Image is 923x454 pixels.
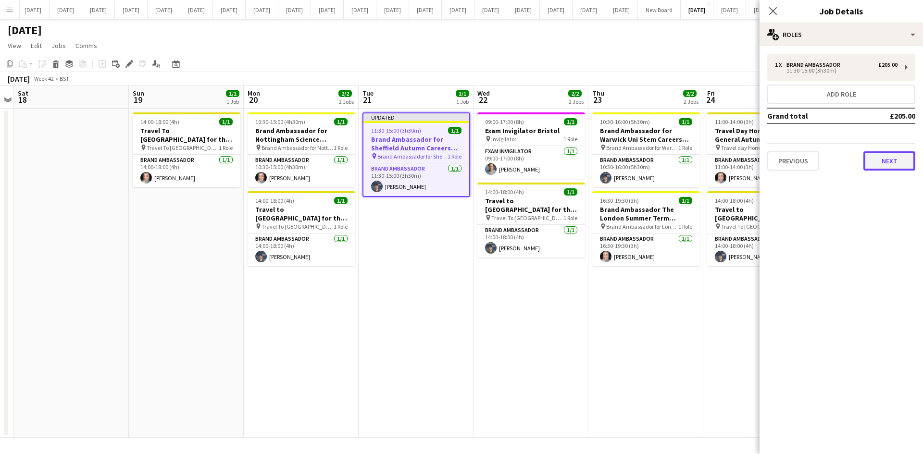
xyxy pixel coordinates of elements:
span: 20 [246,94,260,105]
div: 1 x [775,61,786,68]
span: Brand Ambassador for Nottingham Science Engineering & Technology fair [262,144,334,151]
app-job-card: 14:00-18:00 (4h)1/1Travel To [GEOGRAPHIC_DATA] for the Engineering Science and Technology Fair Tr... [133,112,240,187]
div: 11:30-15:00 (3h30m) [775,68,898,73]
app-card-role: Brand Ambassador1/114:00-18:00 (4h)[PERSON_NAME] [133,155,240,187]
app-card-role: Brand Ambassador1/114:00-18:00 (4h)[PERSON_NAME] [477,225,585,258]
h3: Brand Ambassador The London Summer Term Careers Fair [592,205,700,222]
span: 22 [476,94,490,105]
button: [DATE] [50,0,82,19]
div: 11:00-14:00 (3h)1/1Travel Day Home from the General Autumn Careers Fair Travel day Home from The ... [707,112,815,187]
h3: Travel Day Home from the General Autumn Careers Fair [707,126,815,144]
app-card-role: Brand Ambassador1/116:30-19:30 (3h)[PERSON_NAME] [592,233,700,266]
button: [DATE] [605,0,638,19]
span: 2/2 [568,90,582,97]
h3: Exam Invigilator Bristol [477,126,585,135]
span: 19 [131,94,144,105]
button: [DATE] [376,0,409,19]
span: 1 Role [219,144,233,151]
h3: Brand Ambassador for Sheffield Autumn Careers Fair [363,135,469,152]
button: [DATE] [82,0,115,19]
h3: Travel To [GEOGRAPHIC_DATA] for the Engineering Science and Technology Fair [133,126,240,144]
span: 16:30-19:30 (3h) [600,197,639,204]
a: View [4,39,25,52]
div: Updated [363,113,469,121]
app-card-role: Brand Ambassador1/114:00-18:00 (4h)[PERSON_NAME] [248,233,355,266]
button: Add role [767,85,915,104]
span: Travel To [GEOGRAPHIC_DATA] for the Engineering Science and Technology Fair [147,144,219,151]
span: Mon [248,89,260,98]
div: Roles [760,23,923,46]
div: 2 Jobs [339,98,354,105]
button: Next [863,151,915,171]
span: 11:30-15:00 (3h30m) [371,127,421,134]
span: Wed [477,89,490,98]
button: [DATE] [180,0,213,19]
button: [DATE] [442,0,474,19]
span: 21 [361,94,374,105]
app-card-role: Exam Invigilator1/109:00-17:00 (8h)[PERSON_NAME] [477,146,585,179]
span: 1/1 [456,90,469,97]
span: 14:00-18:00 (4h) [255,197,294,204]
span: 1 Role [678,144,692,151]
a: Jobs [48,39,70,52]
span: 1 Role [678,223,692,230]
div: BST [60,75,69,82]
div: 09:00-17:00 (8h)1/1Exam Invigilator Bristol Invigilator1 RoleExam Invigilator1/109:00-17:00 (8h)[... [477,112,585,179]
span: 1 Role [563,135,577,143]
div: 1 Job [226,98,239,105]
span: 1/1 [448,127,461,134]
span: Brand Ambassador for Warwick Uni Autumn Careers Fair [606,144,678,151]
span: 1/1 [334,197,348,204]
app-job-card: 10:30-15:00 (4h30m)1/1Brand Ambassador for Nottingham Science Engineering & Technology fair Brand... [248,112,355,187]
div: [DATE] [8,74,30,84]
app-job-card: 10:30-16:00 (5h30m)1/1Brand Ambassador for Warwick Uni Stem Careers Fair Brand Ambassador for War... [592,112,700,187]
button: New Board [638,0,681,19]
button: [DATE] [573,0,605,19]
button: [DATE] [213,0,246,19]
h3: Travel to [GEOGRAPHIC_DATA] for the Science Engineering and Technology Fair on [DATE] [707,205,815,222]
app-job-card: 14:00-18:00 (4h)1/1Travel to [GEOGRAPHIC_DATA] for the Science Engineering and Technology Fair on... [707,191,815,266]
div: 2 Jobs [569,98,584,105]
span: 09:00-17:00 (8h) [485,118,524,125]
span: Comms [75,41,97,50]
span: 2/2 [683,90,697,97]
span: 14:00-18:00 (4h) [140,118,179,125]
span: 18 [16,94,28,105]
app-card-role: Brand Ambassador1/110:30-15:00 (4h30m)[PERSON_NAME] [248,155,355,187]
span: Edit [31,41,42,50]
button: [DATE] [246,0,278,19]
span: Sun [133,89,144,98]
span: 1 Role [334,223,348,230]
div: 1 Job [456,98,469,105]
button: [DATE] [681,0,713,19]
span: Jobs [51,41,66,50]
span: Week 42 [32,75,56,82]
td: Grand total [767,108,858,123]
span: 1/1 [679,118,692,125]
button: [DATE] [344,0,376,19]
app-card-role: Brand Ambassador1/110:30-16:00 (5h30m)[PERSON_NAME] [592,155,700,187]
span: 1/1 [564,118,577,125]
div: Updated11:30-15:00 (3h30m)1/1Brand Ambassador for Sheffield Autumn Careers Fair Brand Ambassador ... [362,112,470,197]
button: [DATE] [507,0,540,19]
div: Brand Ambassador [786,61,844,68]
app-job-card: 14:00-18:00 (4h)1/1Travel to [GEOGRAPHIC_DATA] for the Stem Careers fair on [DATE] Travel To [GEO... [477,183,585,258]
span: Travel day Home from The General Autumn Careers Fair [721,144,793,151]
span: 23 [591,94,604,105]
span: Travel To [GEOGRAPHIC_DATA] for the Autumn Careers Fair on [DATE] [262,223,334,230]
span: 1/1 [564,188,577,196]
app-job-card: 14:00-18:00 (4h)1/1Travel to [GEOGRAPHIC_DATA] for the Autumn Careers fair on [DATE] Travel To [G... [248,191,355,266]
span: View [8,41,21,50]
button: [DATE] [409,0,442,19]
app-job-card: 16:30-19:30 (3h)1/1Brand Ambassador The London Summer Term Careers Fair Brand Ambassador for Lond... [592,191,700,266]
button: [DATE] [17,0,50,19]
button: [DATE] [540,0,573,19]
span: Travel To [GEOGRAPHIC_DATA] for Stem Careers Fair on [DATE] [491,214,563,221]
a: Comms [72,39,101,52]
span: Fri [707,89,715,98]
